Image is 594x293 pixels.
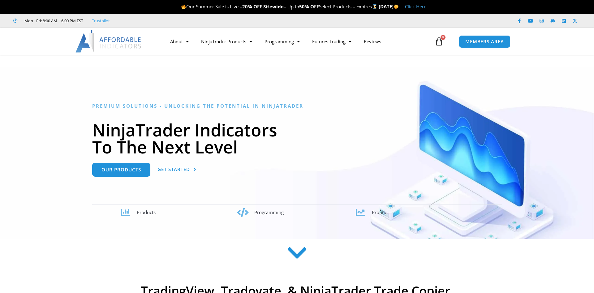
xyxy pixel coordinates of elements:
span: Our Summer Sale is Live – – Up to Select Products – Expires [181,3,378,10]
img: LogoAI | Affordable Indicators – NinjaTrader [75,30,142,53]
span: MEMBERS AREA [465,39,504,44]
span: Programming [254,209,284,215]
a: MEMBERS AREA [459,35,510,48]
span: Profits [372,209,386,215]
a: Futures Trading [306,34,358,49]
a: Reviews [358,34,387,49]
img: 🔥 [181,4,186,9]
strong: Sitewide [263,3,284,10]
a: 0 [425,32,453,50]
span: Get Started [157,167,190,172]
a: Programming [258,34,306,49]
a: About [164,34,195,49]
strong: [DATE] [379,3,399,10]
span: Products [137,209,156,215]
a: Click Here [405,3,426,10]
nav: Menu [164,34,433,49]
img: 🌞 [394,4,398,9]
a: Trustpilot [92,17,110,24]
strong: 20% OFF [242,3,262,10]
span: Our Products [101,167,141,172]
h1: NinjaTrader Indicators To The Next Level [92,121,502,155]
h6: Premium Solutions - Unlocking the Potential in NinjaTrader [92,103,502,109]
span: 0 [441,35,445,40]
a: Get Started [157,163,196,177]
img: ⌛ [372,4,377,9]
span: Mon - Fri: 8:00 AM – 6:00 PM EST [23,17,83,24]
a: NinjaTrader Products [195,34,258,49]
strong: 50% OFF [299,3,319,10]
a: Our Products [92,163,150,177]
